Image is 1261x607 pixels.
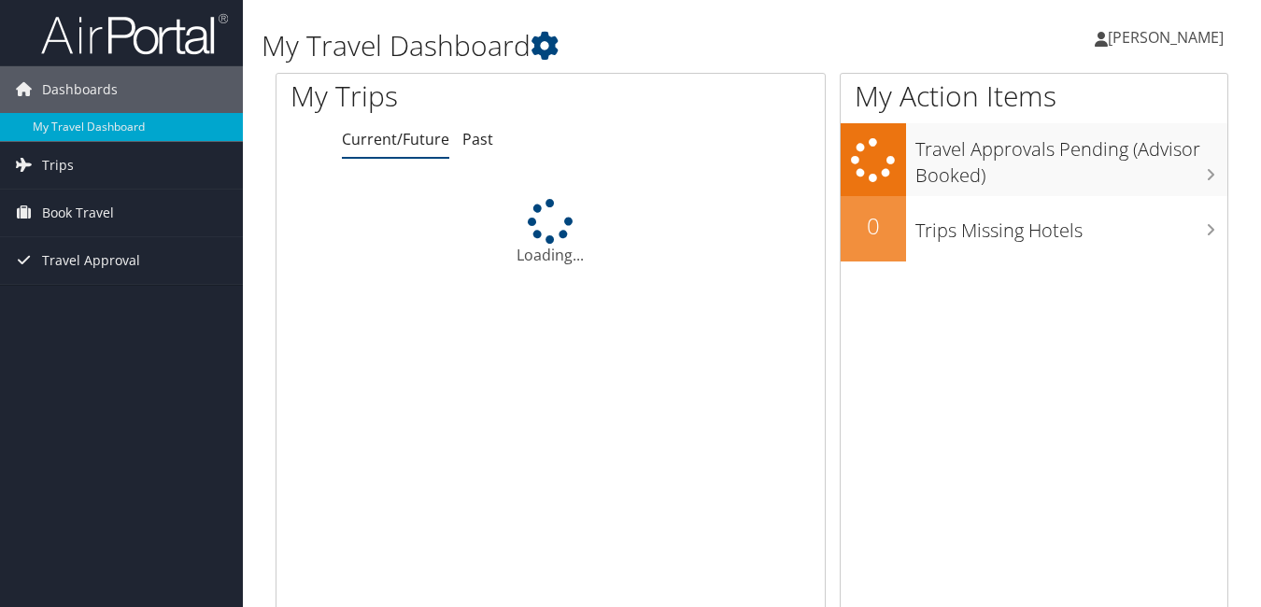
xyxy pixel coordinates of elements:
span: Book Travel [42,190,114,236]
h1: My Trips [290,77,582,116]
h3: Trips Missing Hotels [915,208,1227,244]
a: Travel Approvals Pending (Advisor Booked) [841,123,1227,195]
img: airportal-logo.png [41,12,228,56]
h1: My Action Items [841,77,1227,116]
a: [PERSON_NAME] [1095,9,1242,65]
span: [PERSON_NAME] [1108,27,1224,48]
h1: My Travel Dashboard [262,26,915,65]
a: 0Trips Missing Hotels [841,196,1227,261]
a: Past [462,129,493,149]
span: Travel Approval [42,237,140,284]
span: Trips [42,142,74,189]
div: Loading... [276,199,825,266]
span: Dashboards [42,66,118,113]
a: Current/Future [342,129,449,149]
h2: 0 [841,210,906,242]
h3: Travel Approvals Pending (Advisor Booked) [915,127,1227,189]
